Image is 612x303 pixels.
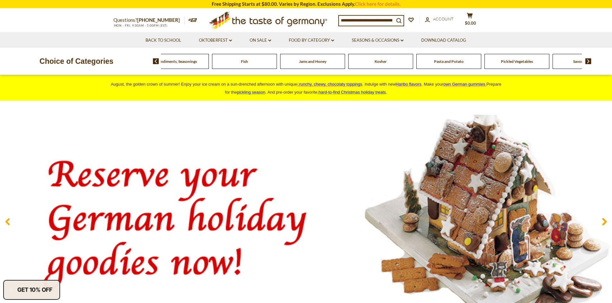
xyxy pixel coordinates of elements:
[375,59,387,64] a: Kosher
[421,37,466,44] a: Download Catalog
[241,59,248,64] a: Fish
[319,90,386,95] a: hard-to-find Christmas holiday treats
[443,82,486,87] a: own German gummies.
[425,16,454,23] a: Account
[433,16,454,21] span: Account
[443,82,485,87] span: own German gummies
[396,82,421,87] a: Haribo flavors
[299,82,362,87] span: runchy, chewy, chocolaty toppings
[434,59,464,64] a: Pasta and Potato
[573,59,597,64] a: Savory Snacks
[113,16,185,24] p: Questions?
[355,1,401,7] a: Click here for details.
[111,82,501,95] span: August, the golden crown of summer! Enjoy your ice cream on a sun-drenched afternoon with unique ...
[153,58,159,64] img: previous arrow
[460,13,480,29] button: $0.00
[156,59,197,64] a: Condiments, Seasonings
[319,90,387,95] span: .
[137,17,180,23] a: [PHONE_NUMBER]
[237,90,265,95] a: pickling season
[352,37,404,44] a: Seasons & Occasions
[299,59,326,64] a: Jams and Honey
[289,37,334,44] a: Food By Category
[501,59,533,64] a: Pickled Vegetables
[113,24,168,27] span: MON - FRI, 9:00AM - 5:00PM (EST)
[146,37,181,44] a: Back to School
[585,58,591,64] img: next arrow
[199,37,232,44] a: Oktoberfest
[297,82,362,87] a: crunchy, chewy, chocolaty toppings
[465,21,476,26] span: $0.00
[250,37,271,44] a: On Sale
